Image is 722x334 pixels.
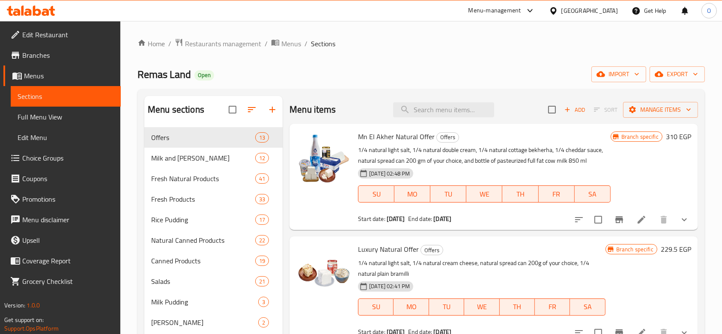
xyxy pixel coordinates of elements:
div: Salads21 [144,271,283,292]
span: 19 [256,257,269,265]
span: Grocery Checklist [22,276,114,286]
p: 1/4 natural light salt, 1/4 natural double cream, 1/4 natural cottage bekherha, 1/4 cheddar sauce... [358,145,610,166]
span: TH [503,301,531,313]
button: MO [394,298,429,316]
span: Branch specific [613,245,657,253]
a: Home [137,39,165,49]
button: TH [502,185,538,203]
span: Coverage Report [22,256,114,266]
span: 33 [256,195,269,203]
span: Milk Pudding [151,297,258,307]
nav: breadcrumb [137,38,705,49]
a: Support.OpsPlatform [4,323,59,334]
span: export [656,69,698,80]
div: items [258,317,269,328]
button: sort-choices [569,209,589,230]
span: Full Menu View [18,112,114,122]
div: Milk Pudding3 [144,292,283,312]
span: Rice Pudding [151,215,255,225]
a: Menus [271,38,301,49]
div: Offers [436,132,459,143]
a: Edit Menu [11,127,121,148]
button: SA [570,298,605,316]
div: items [255,153,269,163]
svg: Show Choices [679,215,689,225]
span: Canned Products [151,256,255,266]
div: Natural Canned Products [151,235,255,245]
span: Manage items [630,104,691,115]
a: Coupons [3,168,121,189]
span: SU [362,188,391,200]
button: Add [561,103,588,116]
span: 2 [259,319,269,327]
li: / [265,39,268,49]
span: Select section [543,101,561,119]
div: items [255,276,269,286]
div: items [255,132,269,143]
div: Menu-management [468,6,521,16]
span: Milk and [PERSON_NAME] [151,153,255,163]
button: SU [358,298,394,316]
span: SA [578,188,607,200]
span: Luxury Natural Offer [358,243,419,256]
p: 1/4 natural light salt, 1/4 natural cream cheese, natural spread can 200g of your choice, 1/4 nat... [358,258,605,279]
a: Menus [3,66,121,86]
span: Sections [311,39,335,49]
span: Menu disclaimer [22,215,114,225]
img: Mn El Akher Natural Offer [296,131,351,185]
b: [DATE] [433,213,451,224]
span: Version: [4,300,25,311]
span: Select to update [589,211,607,229]
button: FR [539,185,575,203]
span: Edit Restaurant [22,30,114,40]
div: Offers13 [144,127,283,148]
span: WE [470,188,499,200]
span: 12 [256,154,269,162]
span: Offers [437,132,459,142]
span: [PERSON_NAME] [151,317,258,328]
div: items [255,194,269,204]
span: Sort sections [242,99,262,120]
span: Salads [151,276,255,286]
span: 21 [256,277,269,286]
span: Upsell [22,235,114,245]
a: Full Menu View [11,107,121,127]
div: Milk and [PERSON_NAME]12 [144,148,283,168]
span: 22 [256,236,269,245]
button: TU [429,298,464,316]
span: Restaurants management [185,39,261,49]
button: Manage items [623,102,698,118]
span: 17 [256,216,269,224]
a: Choice Groups [3,148,121,168]
h2: Menu items [289,103,336,116]
b: [DATE] [387,213,405,224]
span: 13 [256,134,269,142]
span: Branches [22,50,114,60]
div: items [255,235,269,245]
a: Sections [11,86,121,107]
a: Grocery Checklist [3,271,121,292]
li: / [304,39,307,49]
span: 41 [256,175,269,183]
a: Upsell [3,230,121,250]
span: Fresh Natural Products [151,173,255,184]
button: FR [535,298,570,316]
span: Coupons [22,173,114,184]
button: delete [653,209,674,230]
span: Edit Menu [18,132,114,143]
span: Promotions [22,194,114,204]
span: WE [468,301,496,313]
div: Milk and Rayeb [151,153,255,163]
span: 1.0.0 [27,300,40,311]
button: TU [430,185,466,203]
div: Fresh Products [151,194,255,204]
span: TH [506,188,535,200]
button: import [591,66,646,82]
span: Menus [24,71,114,81]
span: Remas Land [137,65,191,84]
button: SA [575,185,611,203]
a: Edit Restaurant [3,24,121,45]
span: Add item [561,103,588,116]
